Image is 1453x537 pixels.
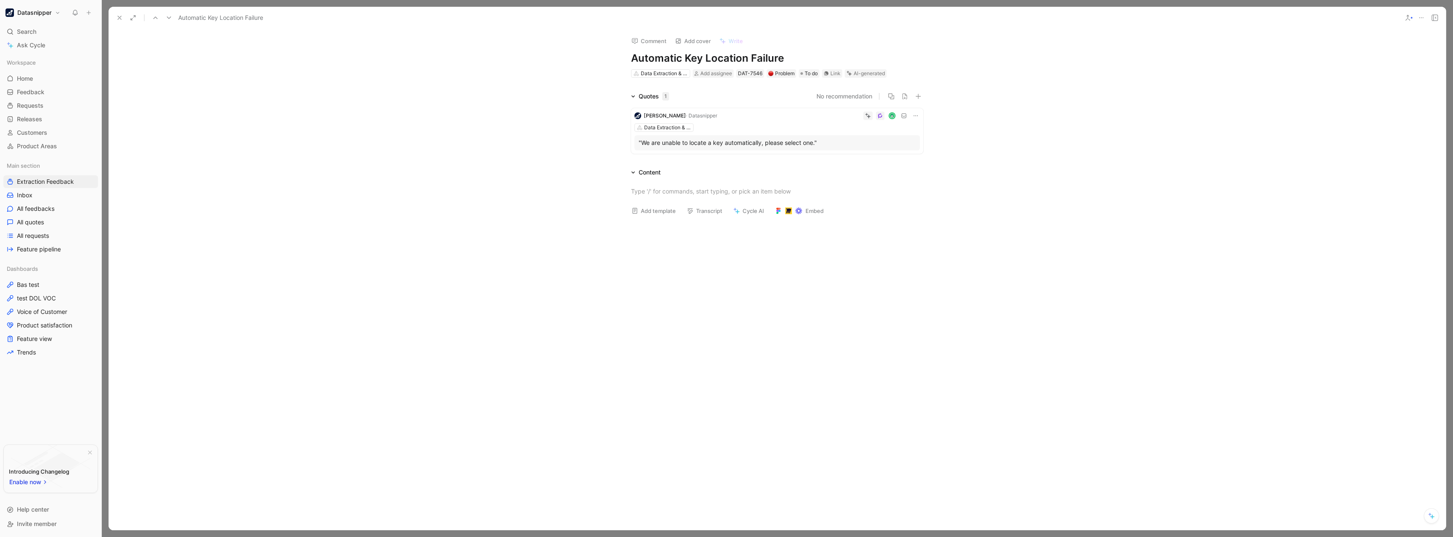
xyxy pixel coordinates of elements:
[17,115,42,123] span: Releases
[639,91,669,101] div: Quotes
[700,70,732,76] span: Add assignee
[17,232,49,240] span: All requests
[7,161,40,170] span: Main section
[729,37,743,45] span: Write
[3,99,98,112] a: Requests
[3,175,98,188] a: Extraction Feedback
[17,101,44,110] span: Requests
[639,167,661,177] div: Content
[17,308,67,316] span: Voice of Customer
[17,177,74,186] span: Extraction Feedback
[716,35,747,47] button: Write
[683,205,726,217] button: Transcript
[3,278,98,291] a: Bas test
[17,74,33,83] span: Home
[17,9,52,16] h1: Datasnipper
[738,69,762,78] div: DAT-7546
[3,333,98,345] a: Feature view
[890,113,895,118] img: avatar
[3,39,98,52] a: Ask Cycle
[3,113,98,125] a: Releases
[3,189,98,202] a: Inbox
[7,264,38,273] span: Dashboards
[3,72,98,85] a: Home
[729,205,768,217] button: Cycle AI
[17,294,56,303] span: test DOL VOC
[17,245,61,254] span: Feature pipeline
[628,167,664,177] div: Content
[644,112,686,119] span: [PERSON_NAME]
[3,140,98,153] a: Product Areas
[11,445,90,488] img: bg-BLZuj68n.svg
[17,321,72,330] span: Product satisfaction
[671,35,715,47] button: Add cover
[3,305,98,318] a: Voice of Customer
[830,69,841,78] div: Link
[9,477,49,488] button: Enable now
[17,128,47,137] span: Customers
[3,503,98,516] div: Help center
[17,40,45,50] span: Ask Cycle
[3,86,98,98] a: Feedback
[3,229,98,242] a: All requests
[644,123,691,132] div: Data Extraction & Snipping
[628,205,680,217] button: Add template
[3,292,98,305] a: test DOL VOC
[3,262,98,275] div: Dashboards
[641,69,688,78] div: Data Extraction & Snipping
[3,126,98,139] a: Customers
[767,69,796,78] div: 🔴Problem
[5,8,14,17] img: Datasnipper
[805,69,818,78] span: To do
[17,191,33,199] span: Inbox
[17,281,39,289] span: Bas test
[3,159,98,172] div: Main section
[9,477,42,487] span: Enable now
[639,138,916,148] div: "We are unable to locate a key automatically, please select one."
[178,13,263,23] span: Automatic Key Location Failure
[17,335,52,343] span: Feature view
[628,35,670,47] button: Comment
[17,204,54,213] span: All feedbacks
[854,69,885,78] div: AI-generated
[3,518,98,530] div: Invite member
[17,218,44,226] span: All quotes
[3,262,98,359] div: DashboardsBas testtest DOL VOCVoice of CustomerProduct satisfactionFeature viewTrends
[631,52,923,65] h1: Automatic Key Location Failure
[3,216,98,229] a: All quotes
[3,243,98,256] a: Feature pipeline
[628,91,672,101] div: Quotes1
[9,466,69,477] div: Introducing Changelog
[3,346,98,359] a: Trends
[816,91,872,101] button: No recommendation
[3,159,98,256] div: Main sectionExtraction FeedbackInboxAll feedbacksAll quotesAll requestsFeature pipeline
[3,202,98,215] a: All feedbacks
[3,7,63,19] button: DatasnipperDatasnipper
[17,142,57,150] span: Product Areas
[7,58,36,67] span: Workspace
[3,319,98,332] a: Product satisfaction
[17,520,57,527] span: Invite member
[3,25,98,38] div: Search
[768,71,773,76] img: 🔴
[662,92,669,101] div: 1
[3,56,98,69] div: Workspace
[634,112,641,119] img: logo
[686,112,717,119] span: · Datasnipper
[799,69,819,78] div: To do
[768,69,795,78] div: Problem
[771,205,827,217] button: Embed
[17,88,44,96] span: Feedback
[17,27,36,37] span: Search
[17,348,36,357] span: Trends
[17,506,49,513] span: Help center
